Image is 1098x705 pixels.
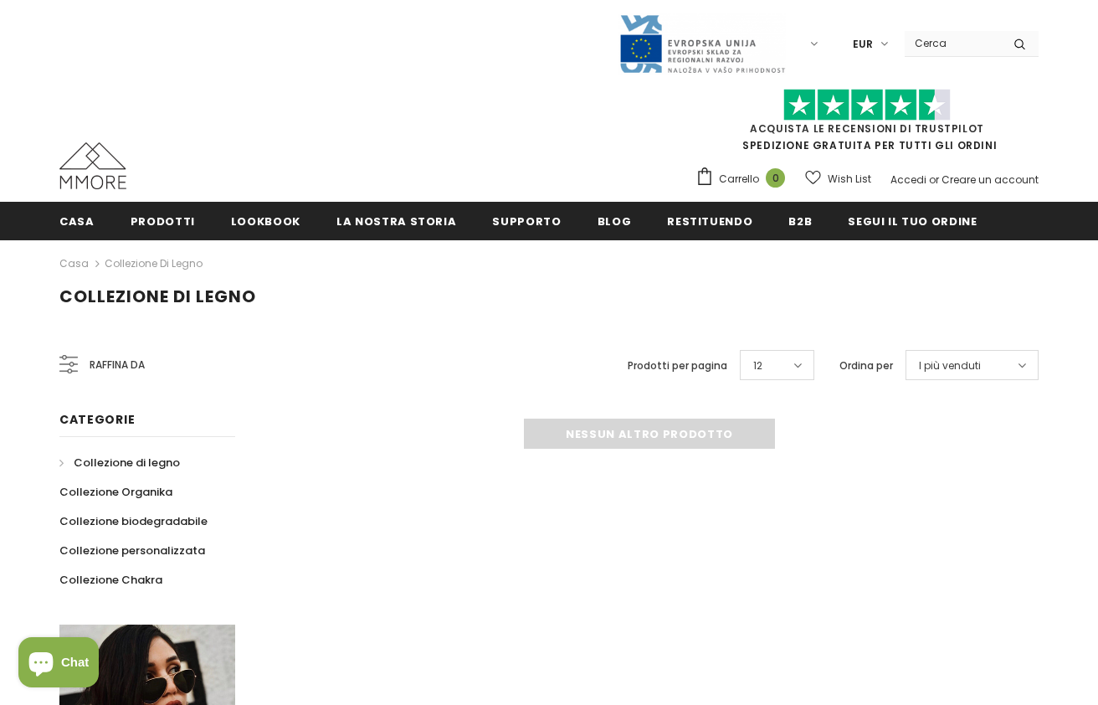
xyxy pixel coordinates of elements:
[59,513,208,529] span: Collezione biodegradabile
[848,214,977,229] span: Segui il tuo ordine
[131,214,195,229] span: Prodotti
[231,214,300,229] span: Lookbook
[59,477,172,507] a: Collezione Organika
[59,536,205,565] a: Collezione personalizzata
[905,31,1001,55] input: Search Site
[231,202,300,239] a: Lookbook
[59,254,89,274] a: Casa
[336,214,456,229] span: La nostra storia
[890,172,926,187] a: Accedi
[853,36,873,53] span: EUR
[59,507,208,536] a: Collezione biodegradabile
[805,164,871,193] a: Wish List
[783,89,951,121] img: Fidati di Pilot Stars
[618,13,786,75] img: Javni Razpis
[766,168,785,188] span: 0
[667,202,752,239] a: Restituendo
[848,202,977,239] a: Segui il tuo ordine
[59,285,256,308] span: Collezione di legno
[719,171,759,188] span: Carrello
[929,172,939,187] span: or
[919,358,981,374] span: I più venduti
[59,484,172,500] span: Collezione Organika
[839,358,893,374] label: Ordina per
[788,214,812,229] span: B2B
[750,121,984,136] a: Acquista le recensioni di TrustPilot
[628,358,727,374] label: Prodotti per pagina
[105,256,203,270] a: Collezione di legno
[753,358,762,374] span: 12
[942,172,1039,187] a: Creare un account
[59,214,95,229] span: Casa
[828,171,871,188] span: Wish List
[598,214,632,229] span: Blog
[492,202,561,239] a: supporto
[59,572,162,588] span: Collezione Chakra
[74,455,180,471] span: Collezione di legno
[788,202,812,239] a: B2B
[59,411,135,428] span: Categorie
[59,448,180,477] a: Collezione di legno
[13,637,104,692] inbox-online-store-chat: Shopify online store chat
[492,214,561,229] span: supporto
[667,214,752,229] span: Restituendo
[336,202,456,239] a: La nostra storia
[695,96,1039,152] span: SPEDIZIONE GRATUITA PER TUTTI GLI ORDINI
[695,167,793,192] a: Carrello 0
[618,36,786,50] a: Javni Razpis
[59,565,162,594] a: Collezione Chakra
[59,543,205,558] span: Collezione personalizzata
[598,202,632,239] a: Blog
[59,202,95,239] a: Casa
[59,142,126,189] img: Casi MMORE
[90,356,145,374] span: Raffina da
[131,202,195,239] a: Prodotti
